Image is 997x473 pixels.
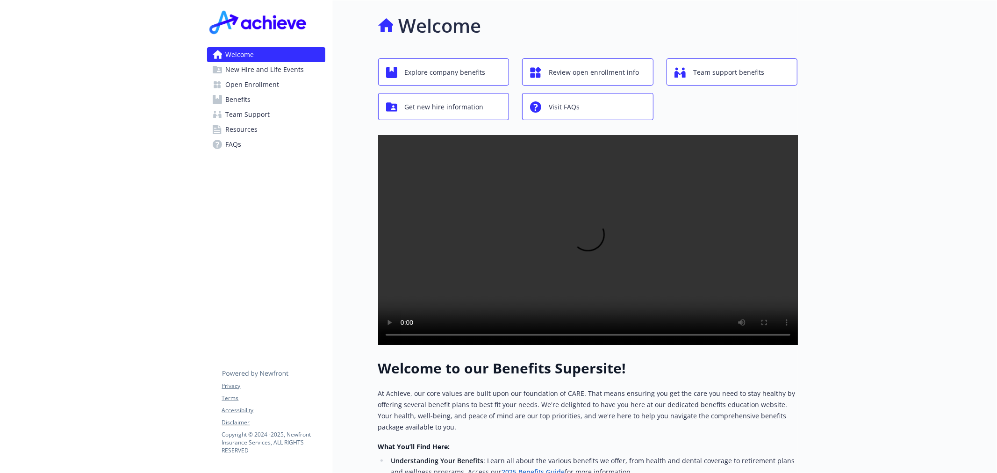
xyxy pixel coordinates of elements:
[391,456,483,465] strong: Understanding Your Benefits
[549,98,580,116] span: Visit FAQs
[378,360,798,377] h1: Welcome to our Benefits Supersite!
[207,47,325,62] a: Welcome
[226,62,304,77] span: New Hire and Life Events
[522,58,653,86] button: Review open enrollment info
[207,62,325,77] a: New Hire and Life Events
[222,430,325,454] p: Copyright © 2024 - 2025 , Newfront Insurance Services, ALL RIGHTS RESERVED
[222,418,325,427] a: Disclaimer
[549,64,639,81] span: Review open enrollment info
[226,92,251,107] span: Benefits
[378,58,509,86] button: Explore company benefits
[667,58,798,86] button: Team support benefits
[378,388,798,433] p: At Achieve, our core values are built upon our foundation of CARE. That means ensuring you get th...
[207,92,325,107] a: Benefits
[405,98,484,116] span: Get new hire information
[226,77,280,92] span: Open Enrollment
[222,394,325,402] a: Terms
[207,107,325,122] a: Team Support
[399,12,481,40] h1: Welcome
[207,137,325,152] a: FAQs
[693,64,764,81] span: Team support benefits
[378,442,450,451] strong: What You’ll Find Here:
[226,122,258,137] span: Resources
[378,93,509,120] button: Get new hire information
[222,382,325,390] a: Privacy
[222,406,325,415] a: Accessibility
[226,137,242,152] span: FAQs
[207,77,325,92] a: Open Enrollment
[405,64,486,81] span: Explore company benefits
[522,93,653,120] button: Visit FAQs
[207,122,325,137] a: Resources
[226,107,270,122] span: Team Support
[226,47,254,62] span: Welcome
